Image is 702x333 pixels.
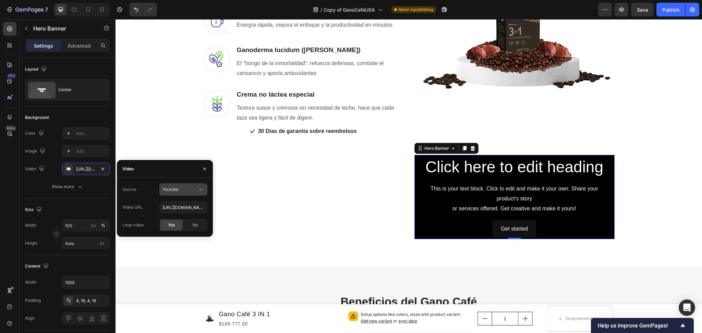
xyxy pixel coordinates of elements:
h3: Ganoderma lucidum ([PERSON_NAME]) [121,26,288,36]
div: Beta [5,125,16,131]
p: Hero Banner [33,24,92,33]
button: increment [403,293,417,306]
span: Add new variant [245,299,277,304]
p: Energía rápida, mejora el enfoque y la productividad en minutos. [121,1,278,11]
p: 7 [45,5,48,14]
div: Width [25,279,36,285]
div: Publish [662,6,679,13]
button: Show survey - Help us improve GemPages! [598,321,687,330]
input: E.g: https://www.youtube.com/watch?v=cyzh48XRS4M [159,201,207,213]
h2: Beneficios del Gano Café [93,275,494,291]
input: px% [62,219,110,232]
span: Youtube [162,187,178,192]
input: Auto [62,276,110,288]
span: Need republishing [398,7,433,13]
span: Yes [168,222,175,228]
span: px [100,241,105,246]
button: Publish [656,3,685,16]
div: Padding [25,297,41,304]
button: Show more [25,181,110,193]
input: quantity [376,293,403,306]
div: % [101,222,105,229]
div: Align [25,315,35,321]
div: Video [122,166,134,172]
button: 7 [3,3,51,16]
div: Source [122,186,136,193]
p: Setup options like colors, sizes with product variant. [245,292,354,305]
div: Video [25,164,46,174]
div: $168.777,00 [103,300,156,309]
p: Click here to edit heading [305,138,493,158]
div: [URL][DOMAIN_NAME] [76,166,96,172]
div: Undo/Redo [129,3,157,16]
span: / [320,6,322,13]
h1: Gano Café 3 IN 1 [103,290,156,300]
div: Size [25,205,43,214]
div: Add... [76,148,108,155]
label: Height [25,240,38,246]
div: Content [25,262,50,271]
p: 30 Dias de garantia sobre reembolsos [142,108,241,116]
span: Copy of GanoCaféUSA [324,6,375,13]
div: Center [58,82,100,98]
strong: Crema no láctea especial [121,72,199,79]
span: or [277,299,302,304]
div: Color [25,129,45,138]
input: px [62,237,110,249]
button: decrement [363,293,376,306]
span: Help us improve GemPages! [598,322,679,329]
iframe: Design area [116,19,702,333]
p: Advanced [68,42,91,49]
div: Layout [25,65,48,74]
div: 450 [7,73,16,78]
p: Textura suave y cremosa sin necesidad de leche, hace que cada taza sea ligera y fácil de digerir. [121,84,287,104]
div: Video URL [122,204,143,210]
div: Add... [76,131,108,137]
button: Youtube [159,183,207,196]
span: sync data [283,299,302,304]
button: % [89,221,98,230]
div: Open Intercom Messenger [679,299,695,316]
p: El “hongo de la inmortalidad”: refuerza defensas, combate el cansancio y aporta antioxidantes [121,39,287,59]
span: Save [637,7,648,13]
div: px [91,222,96,229]
h2: Rich Text Editor. Editing area: main [304,137,494,159]
p: Settings [34,42,53,49]
div: Image [25,147,47,156]
div: Background [25,114,49,121]
div: This is your text block. Click to edit and make it your own. Share your product's story or servic... [304,164,494,195]
div: 4, 16, 4, 16 [76,298,108,304]
button: Get started [377,201,421,219]
div: Get started [385,205,412,215]
div: Loop video [122,222,144,228]
div: Drop element here [450,297,487,302]
div: Show more [52,183,84,190]
button: Save [631,3,654,16]
button: px [99,221,107,230]
span: No [193,222,198,228]
div: Hero Banner [307,126,335,132]
label: Width [25,222,36,229]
